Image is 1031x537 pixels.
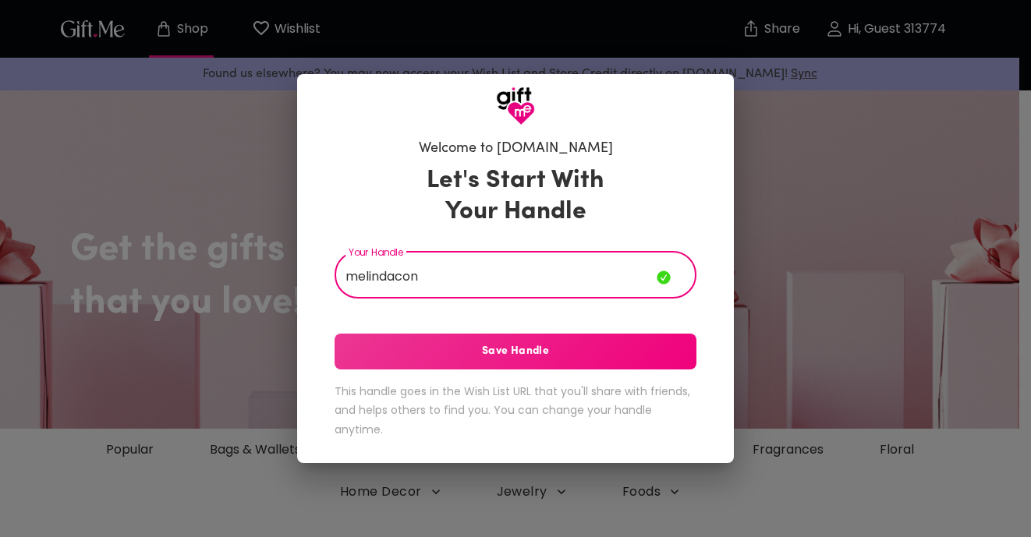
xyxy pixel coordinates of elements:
[419,140,613,158] h6: Welcome to [DOMAIN_NAME]
[335,343,696,360] span: Save Handle
[335,255,657,299] input: Your Handle
[407,165,624,228] h3: Let's Start With Your Handle
[335,334,696,369] button: Save Handle
[496,87,535,125] img: GiftMe Logo
[335,382,696,440] h6: This handle goes in the Wish List URL that you'll share with friends, and helps others to find yo...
